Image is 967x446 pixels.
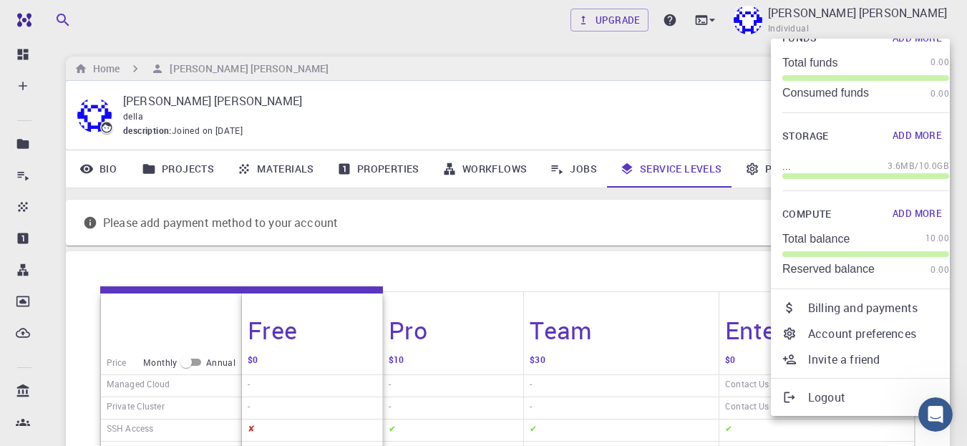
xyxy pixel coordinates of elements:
[771,321,961,346] a: Account preferences
[782,57,837,69] p: Total funds
[808,389,949,406] p: Logout
[808,351,949,368] p: Invite a friend
[930,87,949,101] span: 0.00
[808,299,949,316] p: Billing and payments
[885,203,949,226] button: Add More
[782,127,829,145] span: Storage
[888,159,915,173] span: 3.6MB
[919,159,949,173] span: 10.0GB
[771,295,961,321] a: Billing and payments
[29,10,80,23] span: Support
[782,159,791,173] p: ...
[808,325,949,342] p: Account preferences
[925,231,949,246] span: 10.00
[771,384,961,410] a: Logout
[930,263,949,277] span: 0.00
[918,397,953,432] iframe: Intercom live chat
[930,55,949,69] span: 0.00
[782,205,832,223] span: Compute
[782,233,850,246] p: Total balance
[915,159,918,173] span: /
[782,263,875,276] p: Reserved balance
[782,87,869,100] p: Consumed funds
[885,125,949,147] button: Add More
